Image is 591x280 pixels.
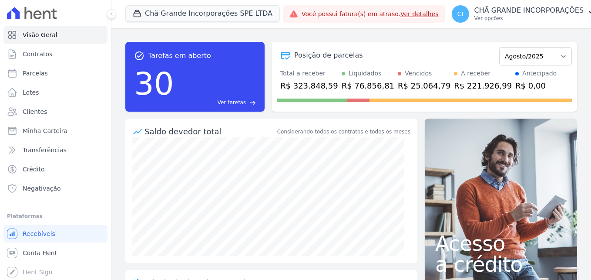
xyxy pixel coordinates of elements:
div: R$ 25.064,79 [398,80,450,92]
a: Minha Carteira [3,122,107,140]
span: Contratos [23,50,52,58]
a: Negativação [3,180,107,197]
a: Visão Geral [3,26,107,44]
div: Antecipado [522,69,557,78]
span: a crédito [435,254,567,275]
span: Clientes [23,107,47,116]
span: Crédito [23,165,45,174]
a: Transferências [3,141,107,159]
span: east [249,99,256,106]
span: Negativação [23,184,61,193]
span: Minha Carteira [23,126,67,135]
button: Chã Grande Incorporações SPE LTDA [125,5,280,22]
span: Ver tarefas [218,99,246,106]
div: Liquidados [349,69,382,78]
span: Tarefas em aberto [148,51,211,61]
a: Recebíveis [3,225,107,242]
div: R$ 76.856,81 [342,80,394,92]
span: task_alt [134,51,144,61]
div: R$ 0,00 [515,80,557,92]
a: Ver detalhes [400,10,439,17]
span: Você possui fatura(s) em atraso. [302,10,439,19]
span: Acesso [435,233,567,254]
div: R$ 323.848,59 [280,80,338,92]
span: Transferências [23,146,67,154]
span: Parcelas [23,69,48,78]
span: Conta Hent [23,249,57,257]
div: R$ 221.926,99 [454,80,512,92]
span: CI [457,11,463,17]
a: Conta Hent [3,244,107,262]
div: Vencidos [405,69,432,78]
div: Considerando todos os contratos e todos os meses [277,128,410,136]
a: Lotes [3,84,107,101]
span: Recebíveis [23,229,55,238]
span: Visão Geral [23,31,57,39]
p: CHÃ GRANDE INCORPORAÇÕES [474,6,584,15]
div: Posição de parcelas [294,50,363,61]
div: Saldo devedor total [144,126,275,137]
p: Ver opções [474,15,584,22]
div: A receber [461,69,490,78]
a: Clientes [3,103,107,120]
a: Parcelas [3,65,107,82]
div: Plataformas [7,211,104,222]
a: Contratos [3,45,107,63]
a: Ver tarefas east [178,99,256,106]
div: 30 [134,61,174,106]
span: Lotes [23,88,39,97]
a: Crédito [3,160,107,178]
div: Total a receber [280,69,338,78]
